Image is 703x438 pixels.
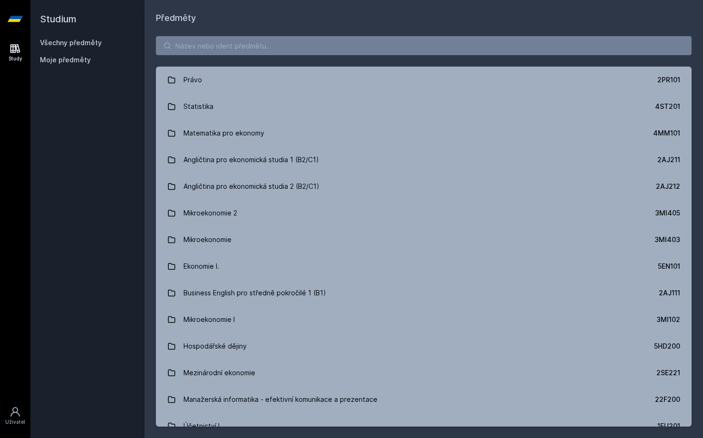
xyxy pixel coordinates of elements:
div: Mikroekonomie 2 [183,204,237,223]
input: Název nebo ident předmětu… [156,36,692,55]
a: Mikroekonomie I 3MI102 [156,306,692,333]
span: Moje předměty [40,55,91,65]
div: 1FU201 [657,421,680,431]
a: Mikroekonomie 3MI403 [156,226,692,253]
h1: Předměty [156,11,692,25]
div: Mikroekonomie I [183,310,235,329]
div: 3MI102 [656,315,680,324]
div: Účetnictví I. [183,417,221,436]
a: Manažerská informatika - efektivní komunikace a prezentace 22F200 [156,386,692,413]
div: Hospodářské dějiny [183,337,247,356]
a: Matematika pro ekonomy 4MM101 [156,120,692,146]
a: Všechny předměty [40,39,102,47]
a: Angličtina pro ekonomická studia 1 (B2/C1) 2AJ211 [156,146,692,173]
a: Statistika 4ST201 [156,93,692,120]
div: 2AJ111 [659,288,680,298]
div: Uživatel [5,419,25,426]
div: 2AJ211 [657,155,680,165]
div: Ekonomie I. [183,257,219,276]
div: Statistika [183,97,213,116]
a: Ekonomie I. 5EN101 [156,253,692,280]
div: Mikroekonomie [183,230,231,249]
div: 4ST201 [655,102,680,111]
a: Uživatel [2,401,29,430]
div: 2SE221 [656,368,680,378]
div: 22F200 [655,395,680,404]
div: Business English pro středně pokročilé 1 (B1) [183,283,326,302]
div: 2AJ212 [656,182,680,191]
div: Angličtina pro ekonomická studia 2 (B2/C1) [183,177,319,196]
div: Právo [183,70,202,89]
div: Mezinárodní ekonomie [183,363,255,382]
div: 2PR101 [657,75,680,85]
a: Study [2,38,29,67]
div: 5EN101 [658,262,680,271]
div: 3MI405 [655,208,680,218]
a: Angličtina pro ekonomická studia 2 (B2/C1) 2AJ212 [156,173,692,200]
div: Angličtina pro ekonomická studia 1 (B2/C1) [183,150,319,169]
div: Matematika pro ekonomy [183,124,264,143]
div: Manažerská informatika - efektivní komunikace a prezentace [183,390,377,409]
div: Study [9,55,22,62]
a: Mezinárodní ekonomie 2SE221 [156,360,692,386]
a: Hospodářské dějiny 5HD200 [156,333,692,360]
div: 5HD200 [654,341,680,351]
div: 3MI403 [655,235,680,244]
div: 4MM101 [653,128,680,138]
a: Business English pro středně pokročilé 1 (B1) 2AJ111 [156,280,692,306]
a: Mikroekonomie 2 3MI405 [156,200,692,226]
a: Právo 2PR101 [156,67,692,93]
